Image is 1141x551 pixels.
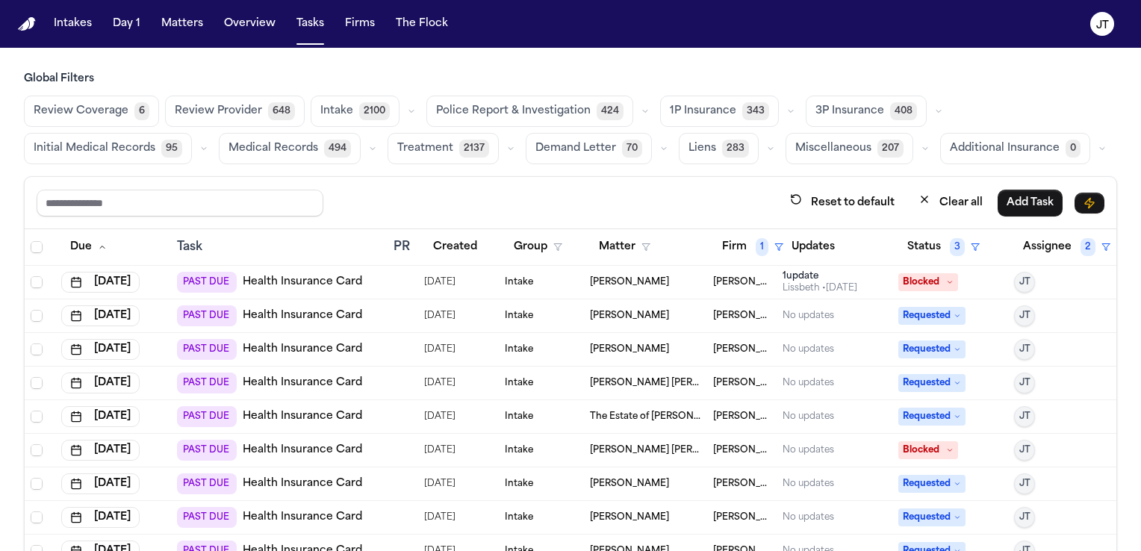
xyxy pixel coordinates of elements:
span: PAST DUE [177,305,237,326]
span: Select row [31,444,43,456]
button: Tasks [290,10,330,37]
span: Intake [505,377,533,389]
button: Clear all [910,189,992,217]
span: 1 [756,238,768,256]
span: 207 [877,140,904,158]
button: JT [1014,272,1035,293]
a: Health Insurance Card [243,510,362,525]
span: Ruy Mireles Law Firm [713,276,771,288]
span: JT [1019,310,1030,322]
span: Select row [31,411,43,423]
span: 408 [890,102,917,120]
span: Ruy Mireles Law Firm [713,343,771,355]
span: Intake [505,310,533,322]
span: 0 [1066,140,1081,158]
a: Health Insurance Card [243,275,362,290]
span: PAST DUE [177,272,237,293]
span: 3P Insurance [815,104,884,119]
span: Intake [505,343,533,355]
div: No updates [783,511,834,523]
button: [DATE] [61,507,140,528]
button: 1P Insurance343 [660,96,779,127]
a: Matters [155,10,209,37]
button: The Flock [390,10,454,37]
button: [DATE] [61,305,140,326]
a: Home [18,17,36,31]
a: Day 1 [107,10,146,37]
span: Requested [898,340,966,358]
span: Requested [898,475,966,493]
a: Health Insurance Card [243,376,362,390]
span: Requested [898,374,966,392]
button: Updates [783,234,844,261]
button: JT [1014,373,1035,393]
a: Health Insurance Card [243,409,362,424]
span: Select row [31,478,43,490]
span: Intake [320,104,353,119]
span: Janice Shamp [590,343,669,355]
button: JT [1014,507,1035,528]
a: Firms [339,10,381,37]
span: Select row [31,343,43,355]
div: Last updated by Lissbeth at 7/25/2025, 2:22:03 PM [783,282,857,294]
button: Add Task [998,190,1063,217]
button: JT [1014,305,1035,326]
span: Select row [31,276,43,288]
button: Overview [218,10,282,37]
span: Linda Parson [590,511,669,523]
span: 8/19/2025, 8:59:43 AM [424,440,456,461]
span: Police Report & Investigation [436,104,591,119]
div: No updates [783,411,834,423]
span: Medical Records [228,141,318,156]
h3: Global Filters [24,72,1117,87]
span: 283 [722,140,749,158]
span: Blocked [898,273,958,291]
span: JT [1019,511,1030,523]
button: Review Coverage6 [24,96,159,127]
span: PAST DUE [177,507,237,528]
span: Requested [898,408,966,426]
button: JT [1014,339,1035,360]
button: Additional Insurance0 [940,133,1090,164]
span: MARKA YOUNG [590,478,669,490]
div: No updates [783,343,834,355]
span: Ruy Mireles Law Firm [713,478,771,490]
button: Intake2100 [311,96,399,127]
span: PAST DUE [177,339,237,360]
span: PAST DUE [177,440,237,461]
div: No updates [783,444,834,456]
span: PAST DUE [177,473,237,494]
button: Status3 [898,234,989,261]
button: Intakes [48,10,98,37]
span: Blocked [898,441,958,459]
button: [DATE] [61,406,140,427]
span: Review Provider [175,104,262,119]
span: Intake [505,478,533,490]
span: JT [1019,411,1030,423]
span: Demand Letter [535,141,616,156]
button: Initial Medical Records95 [24,133,192,164]
button: Immediate Task [1075,193,1104,214]
span: PAST DUE [177,406,237,427]
button: JT [1014,440,1035,461]
span: The Estate of Gerardo Gaytan [590,411,701,423]
button: Group [505,234,571,261]
button: JT [1014,473,1035,494]
span: Requested [898,508,966,526]
span: 2100 [359,102,390,120]
span: 2 [1081,238,1095,256]
span: Intake [505,511,533,523]
span: Ruy Mireles Law Firm [713,377,771,389]
span: Ruy Mireles Law Firm [713,444,771,456]
span: 6 [134,102,149,120]
span: JT [1019,444,1030,456]
button: Created [424,234,486,261]
button: [DATE] [61,440,140,461]
div: No updates [783,478,834,490]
